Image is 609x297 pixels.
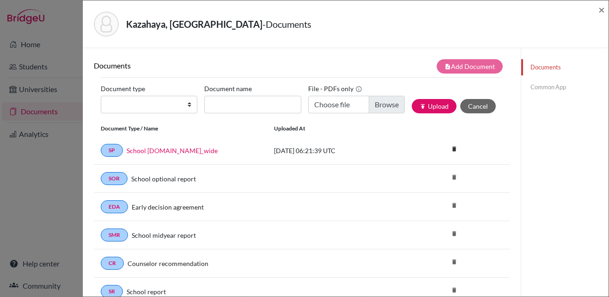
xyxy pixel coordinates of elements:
[204,81,252,96] label: Document name
[447,198,461,212] i: delete
[447,283,461,297] i: delete
[445,63,451,70] i: note_add
[132,202,204,212] a: Early decision agreement
[132,230,196,240] a: School midyear report
[101,144,123,157] a: SP
[598,4,605,15] button: Close
[308,81,362,96] label: File - PDFs only
[447,142,461,156] i: delete
[131,174,196,184] a: School optional report
[94,61,302,70] h6: Documents
[447,170,461,184] i: delete
[447,227,461,241] i: delete
[127,146,218,155] a: School [DOMAIN_NAME]_wide
[437,59,503,74] button: note_addAdd Document
[267,124,406,133] div: Uploaded at
[127,287,166,297] a: School report
[128,259,208,268] a: Counselor recommendation
[101,200,128,213] a: EDA
[262,19,311,30] span: - Documents
[101,172,128,185] a: SOR
[447,255,461,269] i: delete
[101,257,124,270] a: CR
[521,59,609,75] a: Documents
[521,79,609,95] a: Common App
[126,19,262,30] strong: Kazahaya, [GEOGRAPHIC_DATA]
[460,99,496,113] button: Cancel
[101,229,128,241] a: SMR
[447,143,461,156] a: delete
[420,103,426,110] i: publish
[94,124,267,133] div: Document Type / Name
[412,99,457,113] button: publishUpload
[598,3,605,16] span: ×
[267,146,406,155] div: [DATE] 06:21:39 UTC
[101,81,145,96] label: Document type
